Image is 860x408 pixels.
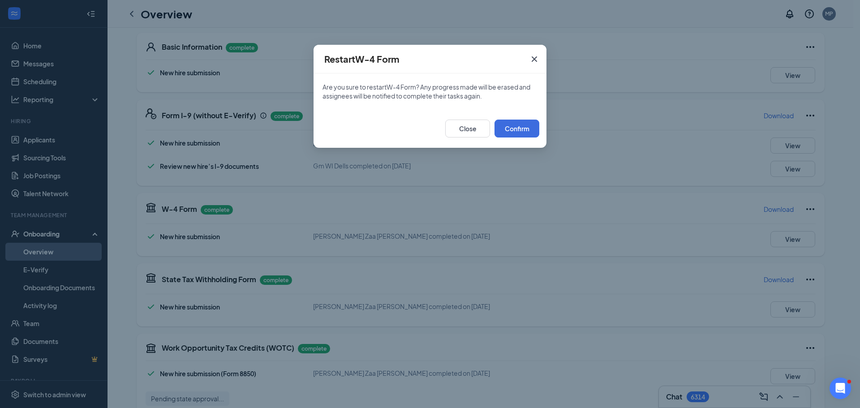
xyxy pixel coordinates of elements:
[445,120,490,137] button: Close
[324,53,399,65] h4: Restart W-4 Form
[529,54,540,64] svg: Cross
[494,120,539,137] button: Confirm
[830,378,851,399] iframe: Intercom live chat
[522,45,546,73] button: Close
[322,82,537,100] p: Are you sure to restart W-4 Form ? Any progress made will be erased and assignees will be notifie...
